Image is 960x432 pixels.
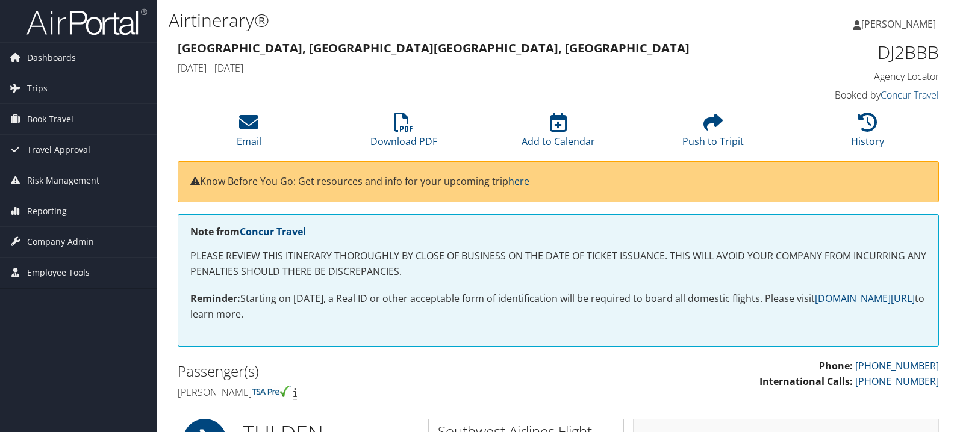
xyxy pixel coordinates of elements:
[27,227,94,257] span: Company Admin
[27,196,67,226] span: Reporting
[759,375,853,388] strong: International Calls:
[190,174,926,190] p: Know Before You Go: Get resources and info for your upcoming trip
[815,292,915,305] a: [DOMAIN_NAME][URL]
[178,40,690,56] strong: [GEOGRAPHIC_DATA], [GEOGRAPHIC_DATA] [GEOGRAPHIC_DATA], [GEOGRAPHIC_DATA]
[881,88,939,102] a: Concur Travel
[190,225,306,238] strong: Note from
[27,43,76,73] span: Dashboards
[853,6,948,42] a: [PERSON_NAME]
[27,104,73,134] span: Book Travel
[237,119,261,148] a: Email
[169,8,688,33] h1: Airtinerary®
[522,119,595,148] a: Add to Calendar
[762,40,940,65] h1: DJ2BBB
[26,8,147,36] img: airportal-logo.png
[855,359,939,372] a: [PHONE_NUMBER]
[762,88,940,102] h4: Booked by
[762,70,940,83] h4: Agency Locator
[190,292,240,305] strong: Reminder:
[819,359,853,372] strong: Phone:
[27,73,48,103] span: Trips
[190,291,926,322] p: Starting on [DATE], a Real ID or other acceptable form of identification will be required to boar...
[27,258,90,288] span: Employee Tools
[178,61,744,75] h4: [DATE] - [DATE]
[252,386,291,397] img: tsa-precheck.png
[851,119,884,148] a: History
[178,361,549,381] h2: Passenger(s)
[27,165,99,196] span: Risk Management
[855,375,939,388] a: [PHONE_NUMBER]
[682,119,744,148] a: Push to Tripit
[240,225,306,238] a: Concur Travel
[370,119,437,148] a: Download PDF
[178,386,549,399] h4: [PERSON_NAME]
[861,17,936,31] span: [PERSON_NAME]
[27,135,90,165] span: Travel Approval
[190,248,926,279] p: PLEASE REVIEW THIS ITINERARY THOROUGHLY BY CLOSE OF BUSINESS ON THE DATE OF TICKET ISSUANCE. THIS...
[508,174,529,188] a: here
